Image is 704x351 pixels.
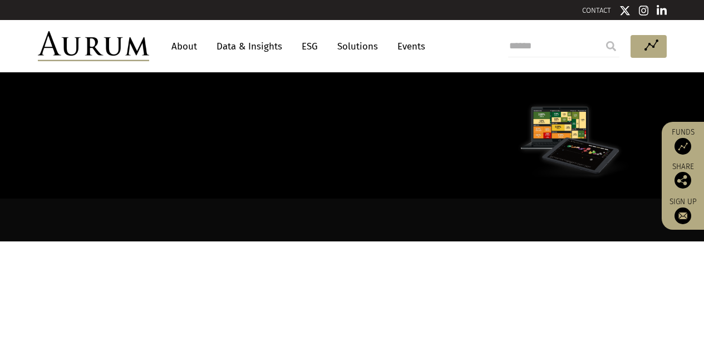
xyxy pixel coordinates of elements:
[600,35,622,57] input: Submit
[332,36,383,57] a: Solutions
[582,6,611,14] a: CONTACT
[392,36,425,57] a: Events
[675,172,691,189] img: Share this post
[296,36,323,57] a: ESG
[639,5,649,16] img: Instagram icon
[619,5,631,16] img: Twitter icon
[667,163,698,189] div: Share
[667,197,698,224] a: Sign up
[166,36,203,57] a: About
[675,138,691,155] img: Access Funds
[38,31,149,61] img: Aurum
[657,5,667,16] img: Linkedin icon
[667,127,698,155] a: Funds
[675,207,691,224] img: Sign up to our newsletter
[211,36,288,57] a: Data & Insights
